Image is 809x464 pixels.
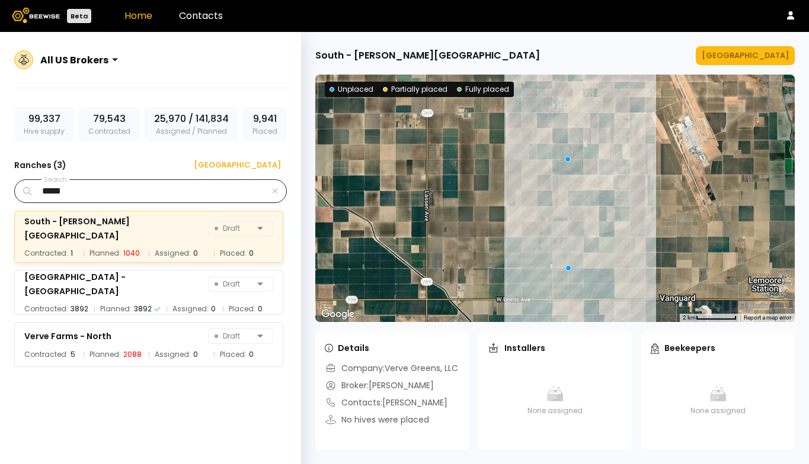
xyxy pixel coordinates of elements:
span: Assigned: [155,349,191,360]
div: Contracted [79,107,140,141]
div: Partially placed [383,84,447,95]
div: Hive supply [14,107,74,141]
div: [GEOGRAPHIC_DATA] [702,50,789,62]
div: Beta [67,9,91,23]
span: Placed: [220,349,247,360]
div: [GEOGRAPHIC_DATA] [186,159,281,171]
span: 2 km [683,314,696,321]
div: Beekeepers [651,342,715,354]
div: Installers [488,342,545,354]
div: 0 [249,349,254,360]
div: 0 [258,303,263,315]
span: 79,543 [93,112,126,126]
div: 0 [193,349,198,360]
div: South - [PERSON_NAME][GEOGRAPHIC_DATA] [24,214,208,243]
a: Open this area in Google Maps (opens a new window) [318,307,357,322]
div: 0 [193,247,198,259]
div: 3892 [134,303,152,315]
div: Fully placed [457,84,509,95]
div: Details [325,342,369,354]
img: Google [318,307,357,322]
div: 1040 [123,247,140,259]
span: Planned: [100,303,132,315]
div: All US Brokers [40,53,108,67]
span: 9,941 [253,112,277,126]
span: 99,337 [28,112,60,126]
div: South - [PERSON_NAME][GEOGRAPHIC_DATA] [315,49,540,63]
div: [GEOGRAPHIC_DATA] - [GEOGRAPHIC_DATA] [24,270,208,298]
span: Contracted: [24,247,68,259]
div: Unplaced [330,84,373,95]
span: Assigned: [155,247,191,259]
h3: Ranches ( 3 ) [14,157,66,173]
div: Placed [243,107,287,141]
button: Map Scale: 2 km per 65 pixels [679,314,740,322]
span: Draft [215,329,252,343]
button: [GEOGRAPHIC_DATA] [696,46,795,65]
span: Contracted: [24,349,68,360]
div: Contacts: [PERSON_NAME] [325,397,447,409]
span: Draft [215,277,252,291]
span: Placed: [229,303,255,315]
div: No hives were placed [325,414,429,426]
span: Draft [215,221,252,236]
div: Verve Farms - North [24,329,111,343]
div: 2088 [123,349,142,360]
span: Assigned: [172,303,209,315]
div: Assigned / Planned [145,107,238,141]
span: 25,970 / 141,834 [154,112,229,126]
a: Report a map error [744,314,791,321]
div: 3892 [71,303,88,315]
div: 0 [249,247,254,259]
div: 1 [71,247,73,259]
div: None assigned [651,362,785,439]
span: Planned: [89,349,121,360]
a: Home [124,9,152,22]
button: [GEOGRAPHIC_DATA] [180,156,287,175]
img: Beewise logo [12,8,60,23]
a: Contacts [179,9,223,22]
span: Contracted: [24,303,68,315]
div: 5 [71,349,75,360]
span: Placed: [220,247,247,259]
span: Planned: [89,247,121,259]
div: 0 [211,303,216,315]
div: None assigned [488,362,622,439]
div: Company: Verve Greens, LLC [325,362,458,375]
div: Broker: [PERSON_NAME] [325,379,434,392]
